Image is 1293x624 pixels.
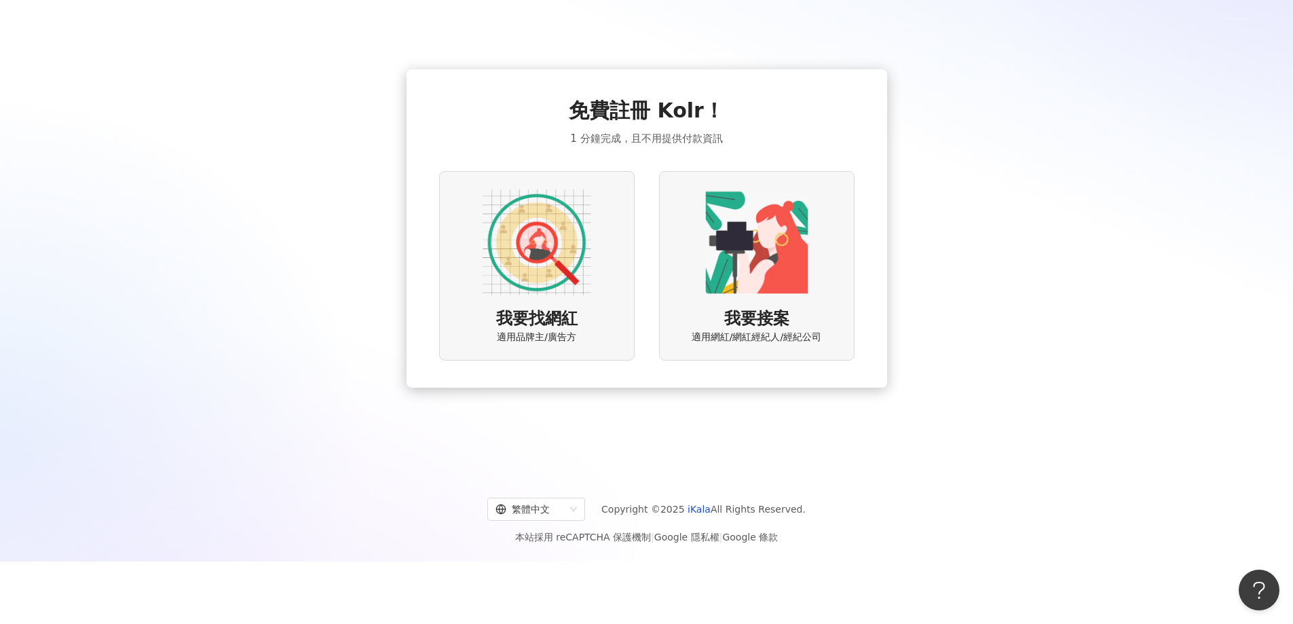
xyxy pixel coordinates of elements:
[719,532,723,543] span: |
[702,188,811,297] img: KOL identity option
[496,308,578,331] span: 我要找網紅
[483,188,591,297] img: AD identity option
[724,308,789,331] span: 我要接案
[601,501,806,517] span: Copyright © 2025 All Rights Reserved.
[1239,570,1279,610] iframe: Help Scout Beacon - Open
[722,532,778,543] a: Google 條款
[570,130,722,147] span: 1 分鐘完成，且不用提供付款資訊
[495,498,565,520] div: 繁體中文
[515,529,778,545] span: 本站採用 reCAPTCHA 保護機制
[688,504,711,515] a: iKala
[651,532,654,543] span: |
[497,331,576,344] span: 適用品牌主/廣告方
[654,532,719,543] a: Google 隱私權
[692,331,821,344] span: 適用網紅/網紅經紀人/經紀公司
[569,96,724,125] span: 免費註冊 Kolr！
